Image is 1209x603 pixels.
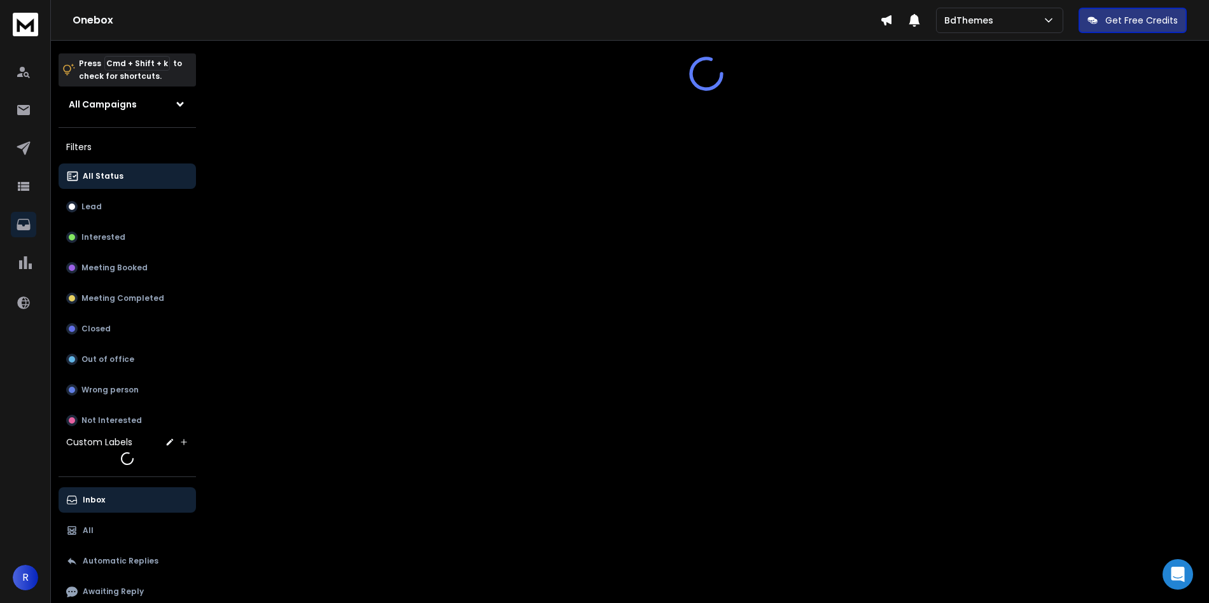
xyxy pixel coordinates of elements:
button: Get Free Credits [1079,8,1187,33]
h3: Custom Labels [66,436,132,448]
p: Get Free Credits [1105,14,1178,27]
h1: All Campaigns [69,98,137,111]
button: Wrong person [59,377,196,403]
p: All Status [83,171,123,181]
h1: Onebox [73,13,880,28]
p: Inbox [83,495,105,505]
p: BdThemes [944,14,998,27]
p: Not Interested [81,415,142,426]
p: Press to check for shortcuts. [79,57,182,83]
p: Meeting Booked [81,263,148,273]
button: Meeting Booked [59,255,196,281]
p: Out of office [81,354,134,364]
p: Meeting Completed [81,293,164,303]
button: Closed [59,316,196,342]
p: Automatic Replies [83,556,158,566]
p: Lead [81,202,102,212]
button: Out of office [59,347,196,372]
button: Not Interested [59,408,196,433]
button: Inbox [59,487,196,513]
button: All Status [59,163,196,189]
button: All [59,518,196,543]
h3: Filters [59,138,196,156]
button: Meeting Completed [59,286,196,311]
img: logo [13,13,38,36]
div: Open Intercom Messenger [1163,559,1193,590]
button: Automatic Replies [59,548,196,574]
p: All [83,525,94,536]
button: R [13,565,38,590]
button: Interested [59,225,196,250]
p: Awaiting Reply [83,586,144,597]
p: Closed [81,324,111,334]
span: Cmd + Shift + k [104,56,170,71]
p: Interested [81,232,125,242]
button: Lead [59,194,196,219]
p: Wrong person [81,385,139,395]
button: All Campaigns [59,92,196,117]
